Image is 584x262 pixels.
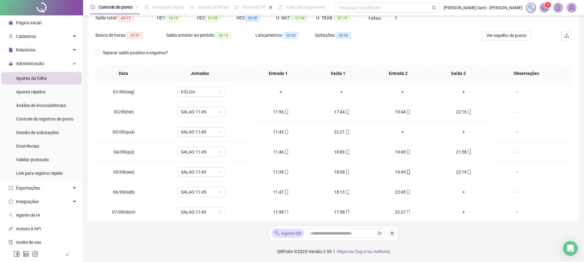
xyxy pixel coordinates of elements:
[248,65,308,82] th: Entrada 1
[245,15,260,22] span: 00:00
[206,15,220,22] span: 01:05
[545,2,551,8] sup: 1
[16,213,40,218] span: Agente de IA
[369,16,382,21] span: Faltas:
[499,189,535,195] div: -
[368,65,428,82] th: Entrada 2
[432,6,437,10] span: search
[157,14,197,22] div: HE 1:
[316,189,367,195] div: 18:13
[345,110,350,114] span: mobile
[151,65,248,82] th: Jornadas
[16,103,66,108] span: Análise de inconsistências
[255,169,306,175] div: 11:38
[528,4,534,11] img: sparkle-icon.fc2bf0ac1784a2077858766a79e2daf3.svg
[499,88,535,95] div: -
[91,5,95,9] span: clock-circle
[16,226,41,231] span: Acesso à API
[335,15,350,22] span: 81:19
[181,167,221,177] span: SALAO 11:45
[272,229,304,238] div: Agente QR
[316,108,367,115] div: 17:44
[118,15,133,22] span: -43:17
[284,210,289,214] span: mobile
[9,199,13,204] span: sync
[487,32,527,39] span: Ver espelho de ponto
[255,108,306,115] div: 11:56
[406,210,411,214] span: mobile
[236,14,276,22] div: HE 3:
[181,147,221,157] span: SALAO 11:45
[113,170,135,174] span: 05/09(sex)
[293,15,307,22] span: 01:04
[345,190,350,194] span: mobile
[113,190,135,194] span: 06/09(sáb)
[467,170,472,174] span: mobile
[152,5,184,10] span: Admissão digital
[181,107,221,117] span: SALAO 11:45
[181,207,221,217] span: SALAO 11:45
[542,5,547,10] span: notification
[438,108,489,115] div: 22:16
[499,129,535,135] div: -
[377,169,428,175] div: 19:45
[16,157,49,162] span: Validar protocolo
[444,4,522,11] span: [PERSON_NAME] Sant - [PERSON_NAME]
[14,251,20,257] span: facebook
[16,171,63,176] span: Link para registro rápido
[113,89,135,94] span: 01/09(seg)
[197,14,236,22] div: HE 2:
[428,65,488,82] th: Saída 2
[395,16,397,21] span: 7
[499,209,535,215] div: -
[286,5,325,10] span: Folha de pagamento
[9,61,13,66] span: lock
[488,65,565,82] th: Observações
[499,169,535,175] div: -
[467,110,472,114] span: mobile
[16,89,46,94] span: Ajustes rápidos
[284,150,289,154] span: mobile
[9,48,13,52] span: file
[567,3,576,12] img: 8439
[23,251,29,257] span: linkedin
[284,170,289,174] span: mobile
[345,210,350,214] span: mobile
[390,231,394,235] span: close
[563,241,578,256] div: Open Intercom Messenger
[345,130,350,134] span: mobile
[16,240,41,245] span: Aceite de uso
[114,149,134,154] span: 04/09(qui)
[255,129,306,135] div: 11:43
[16,130,59,135] span: Gestão de solicitações
[242,5,266,10] span: Painel do DP
[438,169,489,175] div: 22:19
[16,47,35,52] span: Relatórios
[316,88,367,95] div: +
[16,61,44,66] span: Administração
[9,240,13,244] span: audit
[181,127,221,137] span: SALAO 11:45
[406,190,411,194] span: mobile
[65,252,70,257] span: left
[274,230,280,236] img: sparkle-icon.fc2bf0ac1784a2077858766a79e2daf3.svg
[16,186,40,190] span: Exportações
[255,88,306,95] div: +
[16,34,36,39] span: Cadastros
[16,76,47,81] span: Ajustes da folha
[345,170,350,174] span: mobile
[284,110,289,114] span: mobile
[438,209,489,215] div: +
[127,32,143,39] span: -37:01
[99,5,133,10] span: Controle de ponto
[181,187,221,197] span: SALAO 11:45
[564,33,569,38] span: upload
[278,5,282,9] span: book
[438,189,489,195] div: +
[308,65,368,82] th: Saída 1
[315,32,374,39] div: Quitações:
[316,209,367,215] div: 17:58
[284,190,289,194] span: mobile
[377,189,428,195] div: 22:45
[345,150,350,154] span: mobile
